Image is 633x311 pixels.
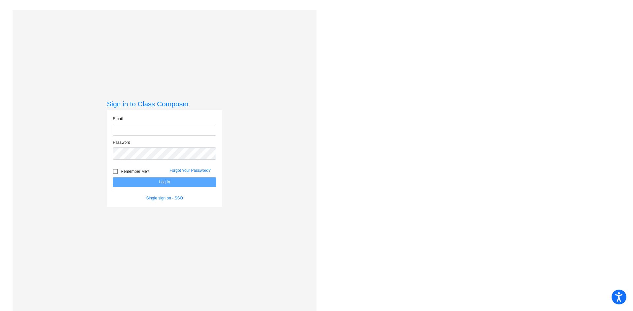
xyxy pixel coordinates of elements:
[113,116,123,122] label: Email
[107,100,222,108] h3: Sign in to Class Composer
[113,140,130,145] label: Password
[169,168,211,173] a: Forgot Your Password?
[146,196,183,200] a: Single sign on - SSO
[113,177,216,187] button: Log In
[121,168,149,175] span: Remember Me?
